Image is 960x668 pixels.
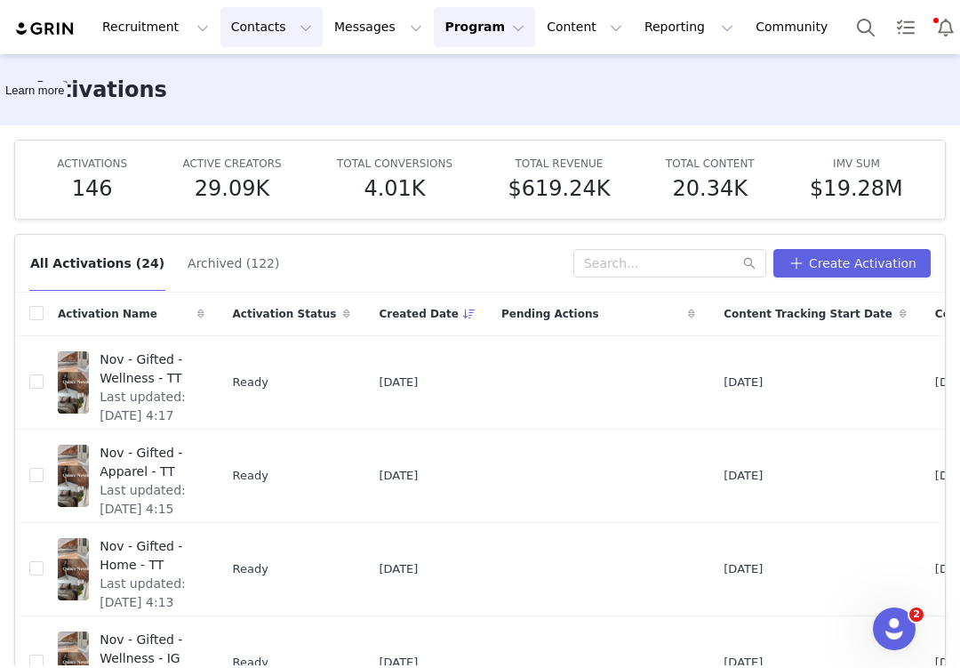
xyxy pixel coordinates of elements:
[324,7,433,47] button: Messages
[379,560,418,578] span: [DATE]
[182,157,281,170] span: ACTIVE CREATORS
[873,608,916,650] iframe: Intercom live chat
[100,444,193,481] span: Nov - Gifted - Apparel - TT
[846,7,885,47] button: Search
[833,157,880,170] span: IMV SUM
[536,7,633,47] button: Content
[508,173,610,205] h5: $619.24K
[187,249,280,278] button: Archived (122)
[58,440,204,511] a: Nov - Gifted - Apparel - TTLast updated: [DATE] 4:15 PM
[58,306,157,322] span: Activation Name
[29,249,165,278] button: All Activations (24)
[233,374,268,391] span: Ready
[100,481,193,537] span: Last updated: [DATE] 4:15 PM
[100,388,193,444] span: Last updated: [DATE] 4:17 PM
[634,7,744,47] button: Reporting
[220,7,323,47] button: Contacts
[434,7,535,47] button: Program
[666,157,755,170] span: TOTAL CONTENT
[92,7,220,47] button: Recruitment
[2,82,68,100] div: Tooltip anchor
[673,173,748,205] h5: 20.34K
[501,306,599,322] span: Pending Actions
[72,173,113,205] h5: 146
[724,374,763,391] span: [DATE]
[100,537,193,575] span: Nov - Gifted - Home - TT
[743,257,756,270] i: icon: search
[57,157,127,170] span: ACTIVATIONS
[773,249,931,278] button: Create Activation
[233,306,337,322] span: Activation Status
[233,467,268,485] span: Ready
[100,350,193,388] span: Nov - Gifted - Wellness - TT
[379,374,418,391] span: [DATE]
[337,157,452,170] span: TOTAL CONVERSIONS
[724,306,892,322] span: Content Tracking Start Date
[745,7,846,47] a: Community
[100,631,193,668] span: Nov - Gifted - Wellness - IG
[14,20,76,37] img: grin logo
[100,575,193,631] span: Last updated: [DATE] 4:13 PM
[909,608,924,622] span: 2
[58,534,204,605] a: Nov - Gifted - Home - TTLast updated: [DATE] 4:13 PM
[32,74,167,106] h3: Activations
[195,173,269,205] h5: 29.09K
[886,7,925,47] a: Tasks
[724,560,763,578] span: [DATE]
[379,467,418,485] span: [DATE]
[810,173,903,205] h5: $19.28M
[573,249,766,278] input: Search...
[515,157,603,170] span: TOTAL REVENUE
[724,467,763,485] span: [DATE]
[58,347,204,418] a: Nov - Gifted - Wellness - TTLast updated: [DATE] 4:17 PM
[364,173,425,205] h5: 4.01K
[379,306,459,322] span: Created Date
[233,560,268,578] span: Ready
